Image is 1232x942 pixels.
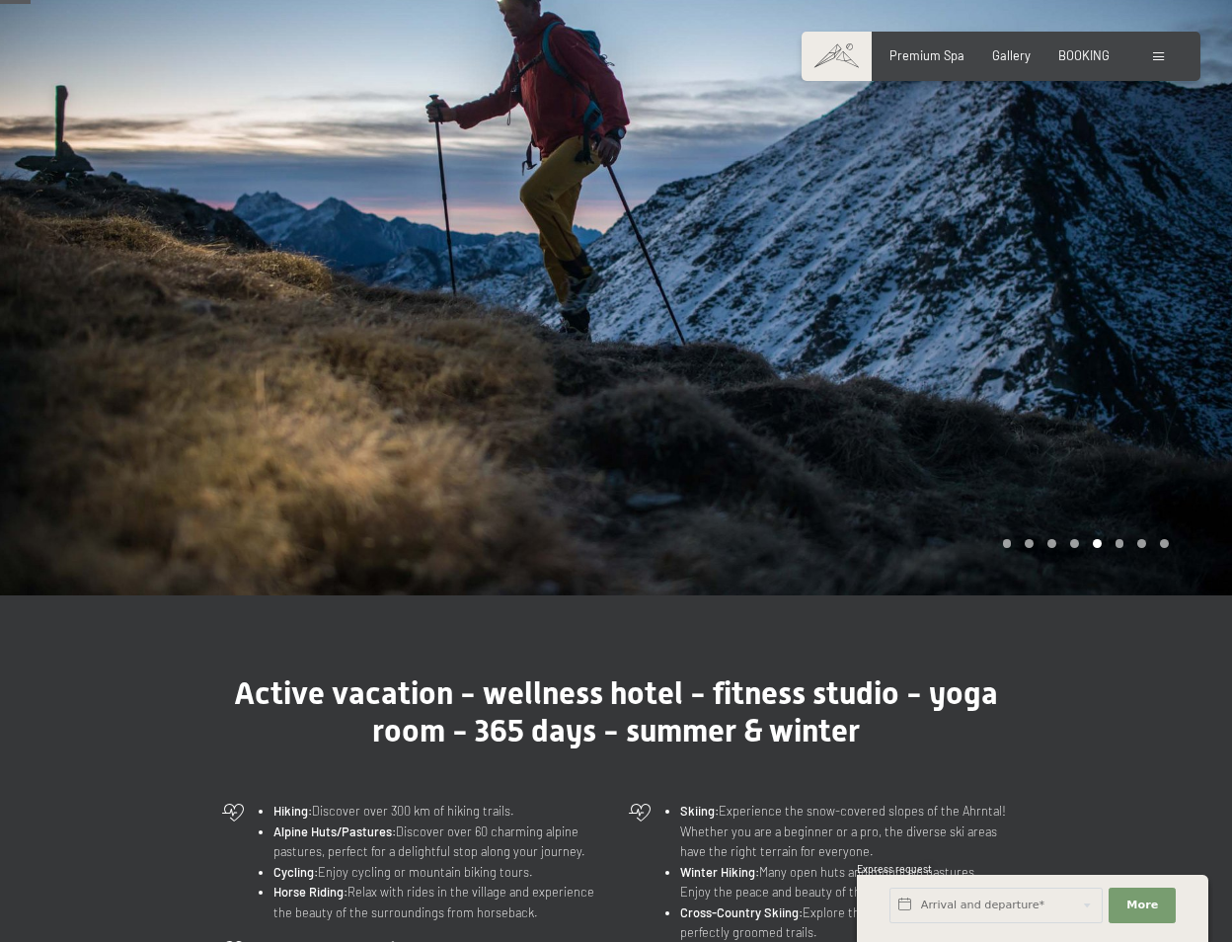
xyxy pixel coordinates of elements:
[680,801,1011,861] li: Experience the snow-covered slopes of the Ahrntal! Whether you are a beginner or a pro, the diver...
[273,801,604,821] li: Discover over 300 km of hiking trails.
[996,539,1169,548] div: Carousel Pagination
[1047,539,1056,548] div: Carousel Page 3
[273,884,347,900] strong: Horse Riding:
[1109,888,1176,923] button: More
[680,803,719,819] strong: Skiing:
[1137,539,1146,548] div: Carousel Page 7
[1058,47,1110,63] a: BOOKING
[680,904,803,920] strong: Cross-Country Skiing:
[889,47,964,63] a: Premium Spa
[1160,539,1169,548] div: Carousel Page 8
[1093,539,1102,548] div: Carousel Page 5 (Current Slide)
[680,862,1011,903] li: Many open huts and mountain pastures. Enjoy the peace and beauty of the winter landscape.
[680,864,759,880] strong: Winter Hiking:
[992,47,1031,63] a: Gallery
[1070,539,1079,548] div: Carousel Page 4
[1025,539,1034,548] div: Carousel Page 2
[273,822,604,862] li: Discover over 60 charming alpine pastures, perfect for a delightful stop along your journey.
[1126,898,1158,913] span: More
[273,862,604,882] li: Enjoy cycling or mountain biking tours.
[273,803,312,819] strong: Hiking:
[857,863,932,875] span: Express request
[1116,539,1124,548] div: Carousel Page 6
[234,674,998,749] span: Active vacation - wellness hotel - fitness studio - yoga room - 365 days - summer & winter
[273,824,396,839] strong: Alpine Huts/Pastures:
[273,882,604,922] li: Relax with rides in the village and experience the beauty of the surroundings from horseback.
[1003,539,1012,548] div: Carousel Page 1
[273,864,318,880] strong: Cycling:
